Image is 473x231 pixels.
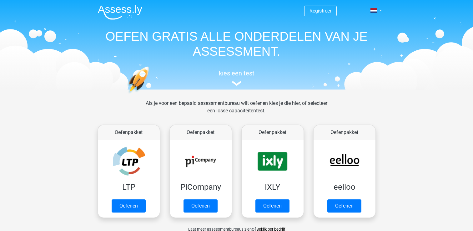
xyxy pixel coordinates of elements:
[184,199,218,213] a: Oefenen
[93,29,380,59] h1: OEFEN GRATIS ALLE ONDERDELEN VAN JE ASSESSMENT.
[112,199,146,213] a: Oefenen
[309,8,331,14] a: Registreer
[93,69,380,77] h5: kies een test
[93,69,380,86] a: kies een test
[255,199,289,213] a: Oefenen
[327,199,361,213] a: Oefenen
[141,100,332,122] div: Als je voor een bepaald assessmentbureau wilt oefenen kies je die hier, of selecteer een losse ca...
[232,81,241,86] img: assessment
[127,66,173,123] img: oefenen
[98,5,142,20] img: Assessly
